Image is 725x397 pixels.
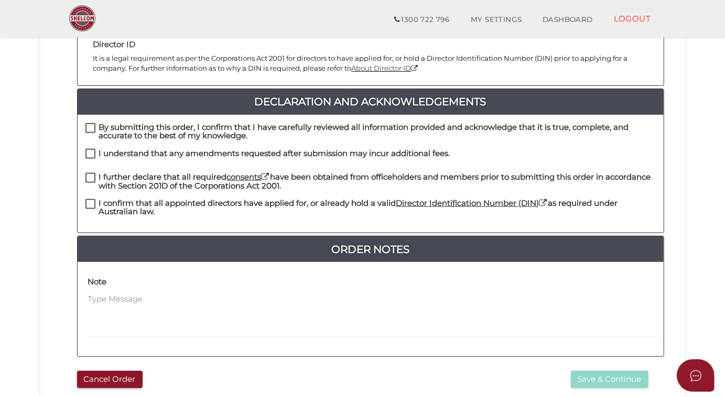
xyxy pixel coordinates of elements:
[99,173,656,190] h4: I further declare that all required have been obtained from officeholders and members prior to su...
[384,9,460,30] a: 1300 722 796
[532,9,603,30] a: DASHBOARD
[78,241,664,258] a: Order Notes
[99,199,656,216] h4: I confirm that all appointed directors have applied for, or already hold a valid as required unde...
[352,64,419,72] a: About Director ID
[78,93,664,110] a: Declaration And Acknowledgements
[77,371,143,388] button: Cancel Order
[677,359,715,392] button: Open asap
[460,9,533,30] a: MY SETTINGS
[396,198,548,208] a: Director Identification Number (DIN)
[99,123,656,140] h4: By submitting this order, I confirm that I have carefully reviewed all information provided and a...
[88,278,107,286] h4: Note
[93,40,648,49] h4: Director ID
[99,149,450,158] h4: I understand that any amendments requested after submission may incur additional fees.
[227,172,270,182] a: consents
[571,371,648,388] button: Save & Continue
[93,53,648,73] p: It is a legal requirement as per the Corporations Act 2001 for directors to have applied for, or ...
[603,8,662,29] a: LOGOUT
